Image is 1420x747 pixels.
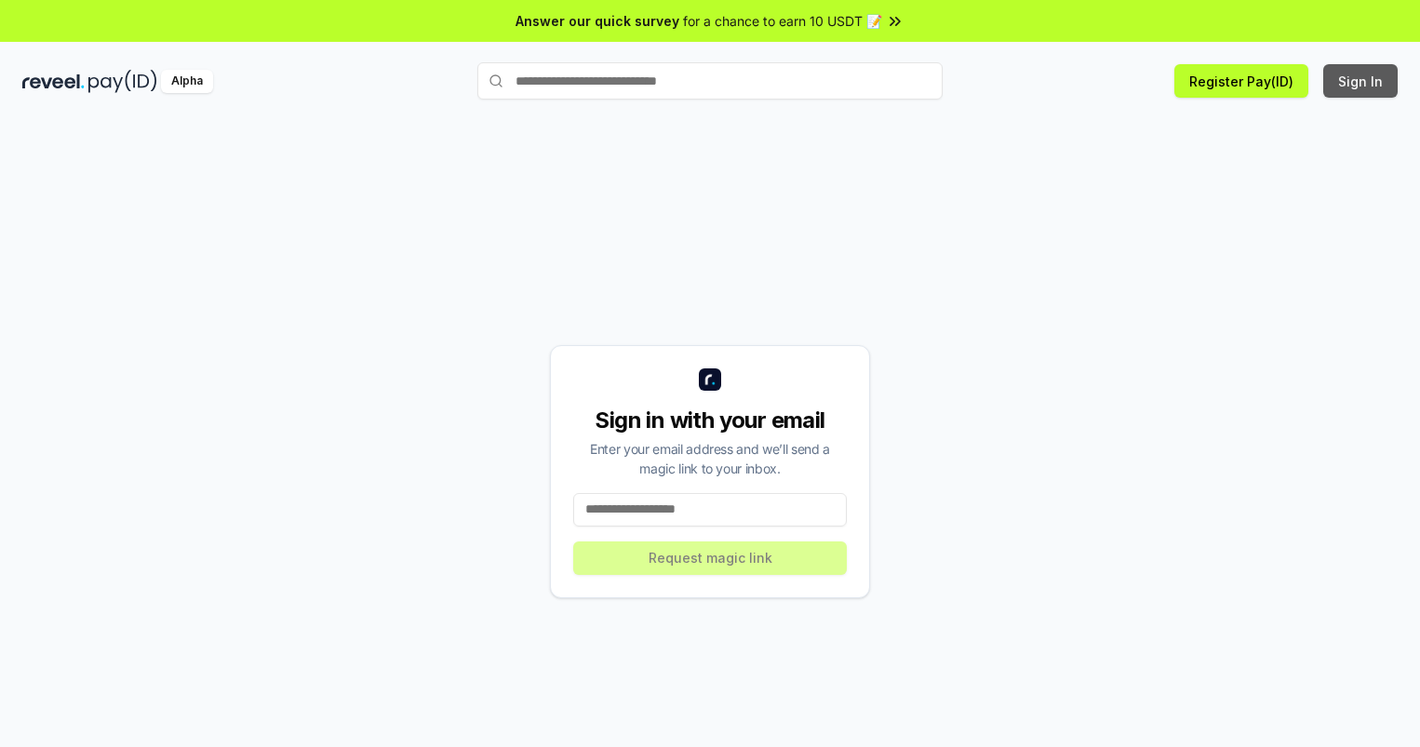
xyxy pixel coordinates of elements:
[1174,64,1308,98] button: Register Pay(ID)
[1323,64,1398,98] button: Sign In
[22,70,85,93] img: reveel_dark
[88,70,157,93] img: pay_id
[573,406,847,435] div: Sign in with your email
[161,70,213,93] div: Alpha
[699,368,721,391] img: logo_small
[683,11,882,31] span: for a chance to earn 10 USDT 📝
[573,439,847,478] div: Enter your email address and we’ll send a magic link to your inbox.
[516,11,679,31] span: Answer our quick survey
